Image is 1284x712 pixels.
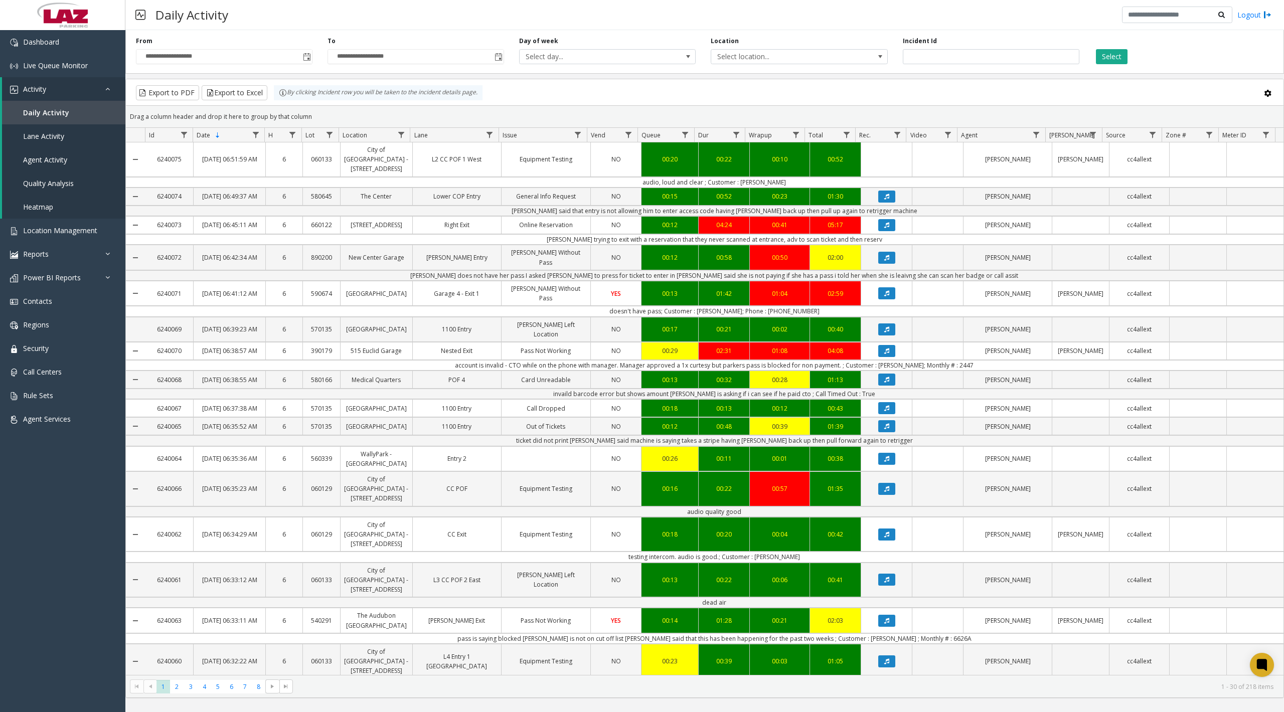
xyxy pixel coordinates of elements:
a: Dur Filter Menu [729,128,743,141]
a: [PERSON_NAME] Entry [413,250,501,265]
a: 00:22 [699,152,749,166]
a: City of [GEOGRAPHIC_DATA] - [STREET_ADDRESS] [341,142,412,176]
a: Total Filter Menu [840,128,853,141]
span: Toggle popup [301,50,312,64]
a: cc4allext [1109,250,1169,265]
a: NO [591,189,641,204]
a: City of [GEOGRAPHIC_DATA] - [STREET_ADDRESS] [341,472,412,506]
span: Call Centers [23,367,62,377]
span: Agent Activity [23,155,67,164]
a: [PERSON_NAME] [964,373,1052,387]
img: 'icon' [10,274,18,282]
a: 1100 Entry [413,401,501,416]
a: 570135 [303,401,340,416]
a: Collapse Details [126,277,145,309]
a: Location Filter Menu [394,128,408,141]
a: cc4allext [1109,189,1169,204]
a: General Info Request [502,189,590,204]
a: Nested Exit [413,343,501,358]
a: 00:12 [750,401,810,416]
a: 01:08 [750,343,810,358]
span: YES [611,289,621,298]
a: 6240071 [145,286,193,301]
a: The Center [341,189,412,204]
a: Logout [1237,10,1271,20]
a: [GEOGRAPHIC_DATA] [341,419,412,434]
a: Out of Tickets [502,419,590,434]
a: Collapse Details [126,138,145,181]
a: 00:01 [750,451,810,466]
div: 02:59 [813,289,858,298]
a: [DATE] 06:37:38 AM [194,401,265,416]
a: POF 4 [413,373,501,387]
a: [PERSON_NAME] [964,152,1052,166]
span: Heatmap [23,202,53,212]
a: 01:04 [750,286,810,301]
a: Zone # Filter Menu [1203,128,1216,141]
a: 6240073 [145,218,193,232]
a: 00:12 [641,218,698,232]
a: 00:21 [699,322,749,336]
a: Medical Quarters [341,373,412,387]
a: Call Dropped [502,401,590,416]
a: 6240067 [145,401,193,416]
a: New Center Garage [341,250,412,265]
a: [PERSON_NAME] [964,286,1052,301]
img: 'icon' [10,392,18,400]
img: 'icon' [10,298,18,306]
a: 660122 [303,218,340,232]
a: [STREET_ADDRESS] [341,218,412,232]
a: [DATE] 06:35:52 AM [194,419,265,434]
a: [PERSON_NAME] [964,189,1052,204]
a: 6 [266,401,302,416]
div: 02:31 [701,346,747,355]
td: [PERSON_NAME] does not have her pass I asked [PERSON_NAME] to press for ticket to enter in [PERSO... [145,270,1283,281]
a: cc4allext [1109,152,1169,166]
a: 00:52 [810,152,861,166]
a: 00:11 [699,451,749,466]
div: 00:13 [644,375,696,385]
div: 00:23 [752,192,807,201]
a: 570135 [303,419,340,434]
a: 00:20 [641,152,698,166]
a: 6 [266,343,302,358]
a: 00:50 [750,250,810,265]
a: 6240068 [145,373,193,387]
a: Pass Not Working [502,343,590,358]
a: 6240075 [145,152,193,166]
div: 01:13 [813,375,858,385]
a: 01:39 [810,419,861,434]
td: doesn't have pass; Customer : [PERSON_NAME]; Phone : [PHONE_NUMBER] [145,306,1283,316]
a: Lane Activity [2,124,125,148]
label: From [136,37,152,46]
a: 6 [266,419,302,434]
a: 570135 [303,322,340,336]
a: 04:08 [810,343,861,358]
a: 00:52 [699,189,749,204]
div: 00:29 [644,346,696,355]
a: cc4allext [1109,286,1169,301]
img: 'icon' [10,39,18,47]
img: 'icon' [10,321,18,329]
a: Online Reservation [502,218,590,232]
a: 6 [266,373,302,387]
a: Video Filter Menu [941,128,954,141]
a: 00:13 [699,401,749,416]
span: NO [611,325,621,333]
span: NO [611,155,621,163]
a: [DATE] 06:49:37 AM [194,189,265,204]
button: Select [1096,49,1128,64]
a: [PERSON_NAME] [964,401,1052,416]
a: Lane Filter Menu [483,128,496,141]
div: 00:15 [644,192,696,201]
img: 'icon' [10,416,18,424]
a: 01:13 [810,373,861,387]
a: 00:18 [641,401,698,416]
a: 6240072 [145,250,193,265]
span: Dashboard [23,37,59,47]
a: [PERSON_NAME] [964,419,1052,434]
a: [DATE] 06:51:59 AM [194,152,265,166]
label: Location [711,37,739,46]
a: NO [591,343,641,358]
a: 00:41 [750,218,810,232]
